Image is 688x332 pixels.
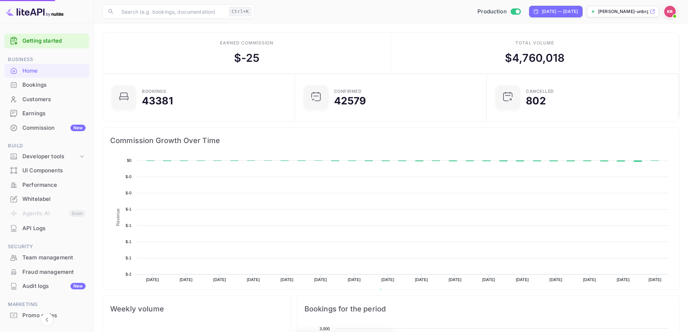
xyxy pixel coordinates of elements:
div: CommissionNew [4,121,89,135]
div: Developer tools [22,152,78,161]
div: Team management [22,254,86,262]
a: Performance [4,178,89,191]
div: Switch to Sandbox mode [475,8,523,16]
text: [DATE] [583,277,596,282]
div: Ctrl+K [229,7,251,16]
div: Promo codes [4,309,89,323]
text: $-0 [126,174,131,179]
text: [DATE] [449,277,462,282]
p: [PERSON_NAME]-unbrg.[PERSON_NAME]... [598,8,648,15]
span: Marketing [4,301,89,309]
a: Audit logsNew [4,279,89,293]
img: LiteAPI logo [6,6,64,17]
div: Customers [22,95,86,104]
div: Earnings [22,109,86,118]
div: Customers [4,92,89,107]
text: [DATE] [550,277,563,282]
text: [DATE] [381,277,394,282]
a: Bookings [4,78,89,91]
text: [DATE] [247,277,260,282]
a: Getting started [22,37,86,45]
a: CommissionNew [4,121,89,134]
img: Kobus Roux [664,6,676,17]
text: [DATE] [213,277,226,282]
text: $-1 [126,223,131,228]
div: Fraud management [22,268,86,276]
div: Audit logs [22,282,86,290]
div: Getting started [4,34,89,48]
text: [DATE] [415,277,428,282]
div: Home [22,67,86,75]
div: Earned commission [220,40,273,46]
a: Earnings [4,107,89,120]
text: [DATE] [516,277,529,282]
span: Commission Growth Over Time [110,135,672,146]
div: Commission [22,124,86,132]
div: $ -25 [234,50,260,66]
div: Bookings [4,78,89,92]
div: UI Components [4,164,89,178]
text: [DATE] [482,277,495,282]
a: Fraud management [4,265,89,279]
div: Performance [22,181,86,189]
div: Team management [4,251,89,265]
text: [DATE] [649,277,662,282]
div: Home [4,64,89,78]
text: $0 [127,158,131,163]
text: $-1 [126,256,131,260]
a: Whitelabel [4,192,89,206]
div: Total volume [515,40,554,46]
div: New [70,283,86,289]
div: UI Components [22,167,86,175]
span: Security [4,243,89,251]
div: 42579 [334,96,366,106]
div: Developer tools [4,150,89,163]
a: API Logs [4,221,89,235]
div: Earnings [4,107,89,121]
text: [DATE] [179,277,192,282]
a: Home [4,64,89,77]
text: Revenue [116,208,121,226]
text: [DATE] [348,277,361,282]
input: Search (e.g. bookings, documentation) [117,4,226,19]
div: API Logs [4,221,89,236]
span: Weekly volume [110,303,284,315]
text: $-0 [126,191,131,195]
button: Collapse navigation [40,313,53,326]
a: Customers [4,92,89,106]
text: $-1 [126,240,131,244]
div: API Logs [22,224,86,233]
div: Bookings [22,81,86,89]
a: UI Components [4,164,89,177]
div: [DATE] — [DATE] [542,8,578,15]
div: Bookings [142,89,166,94]
div: $ 4,760,018 [505,50,565,66]
text: Revenue [385,289,404,294]
div: Confirmed [334,89,362,94]
div: 43381 [142,96,173,106]
span: Business [4,56,89,64]
a: Promo codes [4,309,89,322]
text: $-2 [126,272,131,276]
text: [DATE] [617,277,630,282]
text: [DATE] [314,277,327,282]
span: Production [477,8,507,16]
span: Build [4,142,89,150]
text: [DATE] [281,277,294,282]
div: CANCELLED [526,89,554,94]
text: [DATE] [146,277,159,282]
text: $-1 [126,207,131,211]
a: Team management [4,251,89,264]
div: 802 [526,96,546,106]
div: Whitelabel [22,195,86,203]
div: Promo codes [22,311,86,320]
text: 3,000 [319,327,329,331]
div: New [70,125,86,131]
span: Bookings for the period [304,303,672,315]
